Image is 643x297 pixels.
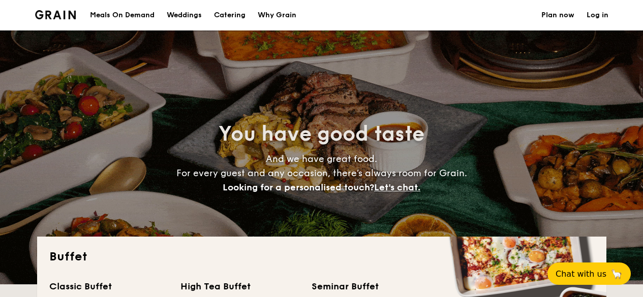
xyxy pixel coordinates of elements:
div: Classic Buffet [49,279,168,293]
span: Let's chat. [374,182,420,193]
span: Looking for a personalised touch? [223,182,374,193]
img: Grain [35,10,76,19]
span: Chat with us [556,269,606,279]
div: High Tea Buffet [180,279,299,293]
span: You have good taste [219,122,424,146]
h2: Buffet [49,249,594,265]
a: Logotype [35,10,76,19]
span: And we have great food. For every guest and any occasion, there’s always room for Grain. [176,153,467,193]
button: Chat with us🦙 [547,262,631,285]
div: Seminar Buffet [312,279,431,293]
span: 🦙 [610,268,623,280]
